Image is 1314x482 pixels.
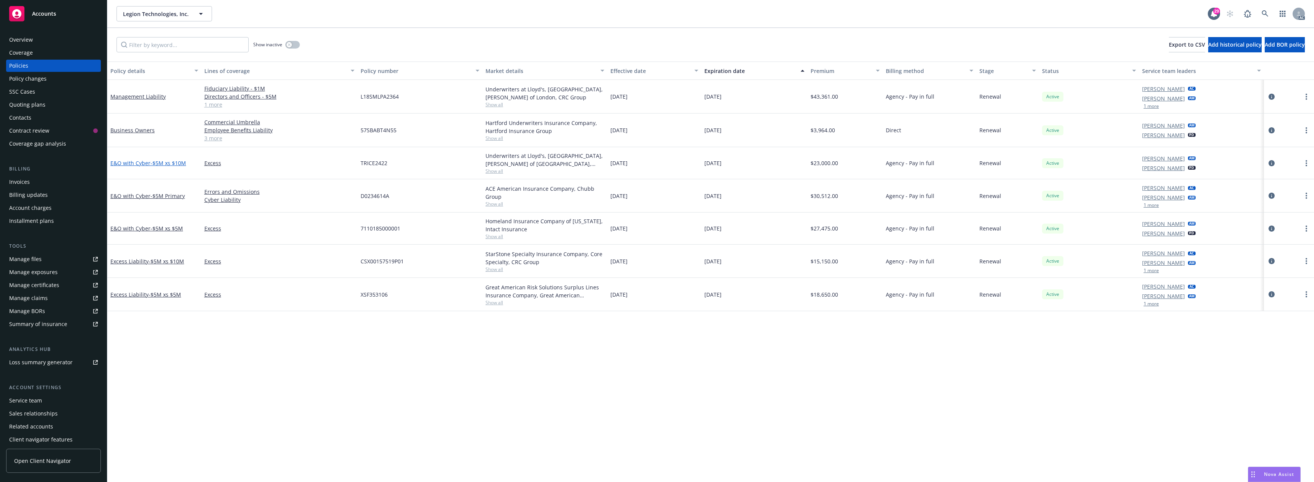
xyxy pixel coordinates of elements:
div: Manage exposures [9,266,58,278]
button: Expiration date [701,62,807,80]
a: Manage files [6,253,101,265]
span: $3,964.00 [811,126,835,134]
a: Report a Bug [1240,6,1255,21]
button: Premium [807,62,882,80]
button: 1 more [1144,268,1159,273]
span: [DATE] [704,93,722,101]
div: Contract review [9,125,49,137]
a: Start snowing [1222,6,1238,21]
a: circleInformation [1267,290,1276,299]
div: Homeland Insurance Company of [US_STATE], Intact Insurance [485,217,604,233]
a: Coverage gap analysis [6,138,101,150]
span: TRICE2422 [361,159,387,167]
div: Client navigator features [9,433,73,446]
a: Accounts [6,3,101,24]
div: Analytics hub [6,346,101,353]
div: Summary of insurance [9,318,67,330]
div: Billing [6,165,101,173]
span: Manage exposures [6,266,101,278]
span: $27,475.00 [811,224,838,232]
span: - $5M xs $10M [150,159,186,167]
a: Excess [204,257,354,265]
div: Account settings [6,384,101,391]
a: Excess [204,224,354,232]
div: Manage certificates [9,279,59,291]
span: - $5M xs $5M [149,291,181,298]
div: Premium [811,67,871,75]
button: Effective date [607,62,701,80]
div: Sales relationships [9,407,58,420]
span: Agency - Pay in full [886,159,934,167]
button: Billing method [883,62,977,80]
span: $43,361.00 [811,93,838,101]
span: 57SBABT4N55 [361,126,396,134]
a: [PERSON_NAME] [1142,193,1185,201]
span: Add historical policy [1208,41,1262,48]
div: Tools [6,242,101,250]
a: Client navigator features [6,433,101,446]
a: Fiduciary Liability - $1M [204,84,354,93]
span: Active [1045,160,1060,167]
a: circleInformation [1267,92,1276,101]
span: Active [1045,258,1060,265]
button: Stage [976,62,1039,80]
a: Overview [6,34,101,46]
span: Agency - Pay in full [886,257,934,265]
div: Service team [9,394,42,407]
div: Stage [979,67,1028,75]
span: Renewal [979,224,1001,232]
a: Coverage [6,47,101,59]
span: [DATE] [704,159,722,167]
button: Lines of coverage [201,62,358,80]
button: Legion Technologies, Inc. [117,6,212,21]
div: Policy number [361,67,471,75]
span: Show all [485,266,604,273]
a: E&O with Cyber [110,192,185,200]
span: [DATE] [704,257,722,265]
span: Agency - Pay in full [886,224,934,232]
span: Show all [485,101,604,108]
span: [DATE] [704,192,722,200]
span: $23,000.00 [811,159,838,167]
span: Open Client Navigator [14,457,71,465]
span: Renewal [979,93,1001,101]
span: [DATE] [610,257,628,265]
span: [DATE] [610,224,628,232]
div: Hartford Underwriters Insurance Company, Hartford Insurance Group [485,119,604,135]
button: Policy details [107,62,201,80]
span: [DATE] [704,224,722,232]
div: Underwriters at Lloyd's, [GEOGRAPHIC_DATA], [PERSON_NAME] of London, CRC Group [485,85,604,101]
div: StarStone Specialty Insurance Company, Core Specialty, CRC Group [485,250,604,266]
a: Excess Liability [110,258,184,265]
div: Policy changes [9,73,47,85]
div: Underwriters at Lloyd's, [GEOGRAPHIC_DATA], [PERSON_NAME] of [GEOGRAPHIC_DATA], Corona Underwrite... [485,152,604,168]
a: Employee Benefits Liability [204,126,354,134]
div: Loss summary generator [9,356,73,368]
div: Manage BORs [9,305,45,317]
a: [PERSON_NAME] [1142,164,1185,172]
span: Agency - Pay in full [886,192,934,200]
span: Renewal [979,126,1001,134]
span: Show all [485,233,604,240]
span: [DATE] [610,159,628,167]
a: [PERSON_NAME] [1142,154,1185,162]
a: Invoices [6,176,101,188]
div: Installment plans [9,215,54,227]
a: Policies [6,60,101,72]
span: [DATE] [610,290,628,299]
a: Contract review [6,125,101,137]
a: Search [1257,6,1273,21]
a: 3 more [204,134,354,142]
span: Legion Technologies, Inc. [123,10,189,18]
a: 1 more [204,101,354,109]
a: E&O with Cyber [110,159,186,167]
a: more [1302,92,1311,101]
div: Billing updates [9,189,48,201]
button: Service team leaders [1139,62,1264,80]
a: more [1302,256,1311,266]
span: Show all [485,299,604,306]
span: [DATE] [610,192,628,200]
a: [PERSON_NAME] [1142,85,1185,93]
span: Show all [485,168,604,174]
div: Billing method [886,67,965,75]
